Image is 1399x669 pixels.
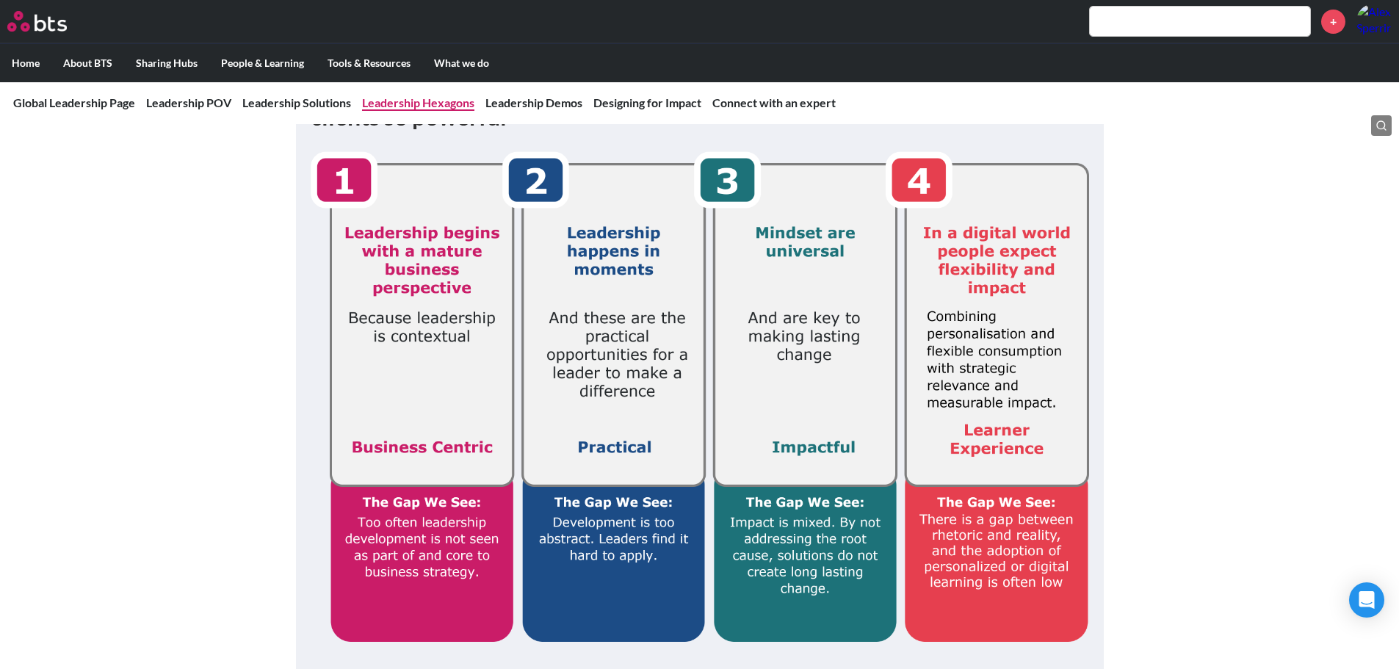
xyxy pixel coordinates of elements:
[7,11,67,32] img: BTS Logo
[13,95,135,109] a: Global Leadership Page
[124,44,209,82] label: Sharing Hubs
[1321,10,1345,34] a: +
[146,95,231,109] a: Leadership POV
[593,95,701,109] a: Designing for Impact
[51,44,124,82] label: About BTS
[362,95,474,109] a: Leadership Hexagons
[485,95,582,109] a: Leadership Demos
[316,44,422,82] label: Tools & Resources
[209,44,316,82] label: People & Learning
[1356,4,1392,39] a: Profile
[7,11,94,32] a: Go home
[1349,582,1384,618] div: Open Intercom Messenger
[422,44,501,82] label: What we do
[1356,4,1392,39] img: Alex Sperrin
[712,95,836,109] a: Connect with an expert
[242,95,351,109] a: Leadership Solutions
